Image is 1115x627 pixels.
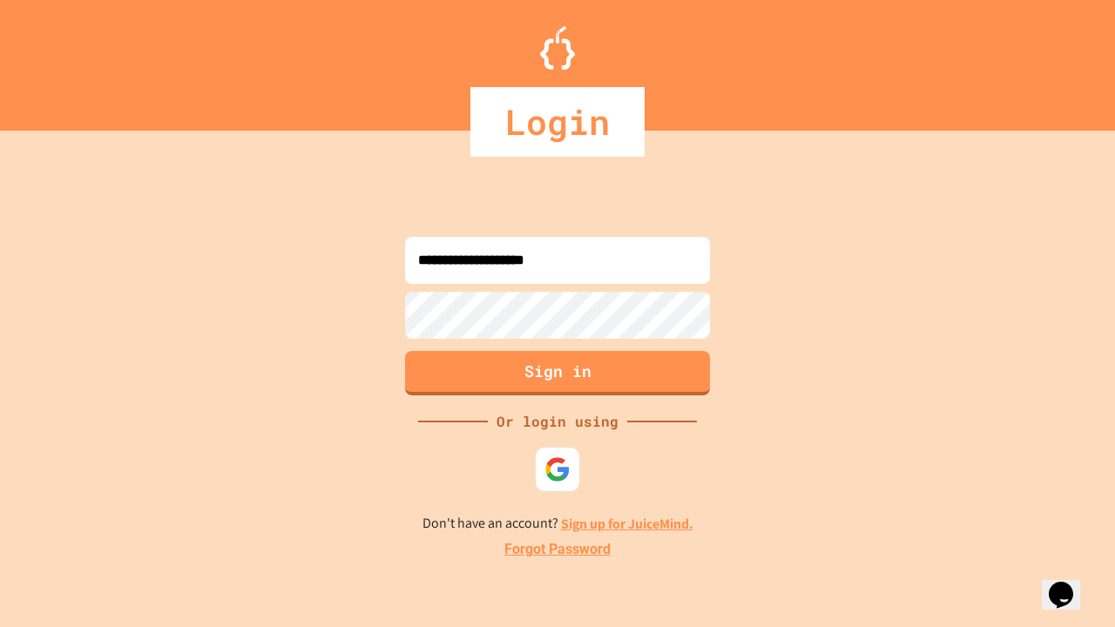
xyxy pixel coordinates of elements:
button: Sign in [405,351,710,395]
img: google-icon.svg [544,456,571,482]
img: Logo.svg [540,26,575,70]
div: Or login using [488,411,627,432]
a: Sign up for JuiceMind. [561,515,693,533]
p: Don't have an account? [422,513,693,535]
div: Login [470,87,645,157]
iframe: chat widget [1042,557,1098,610]
a: Forgot Password [504,539,611,560]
